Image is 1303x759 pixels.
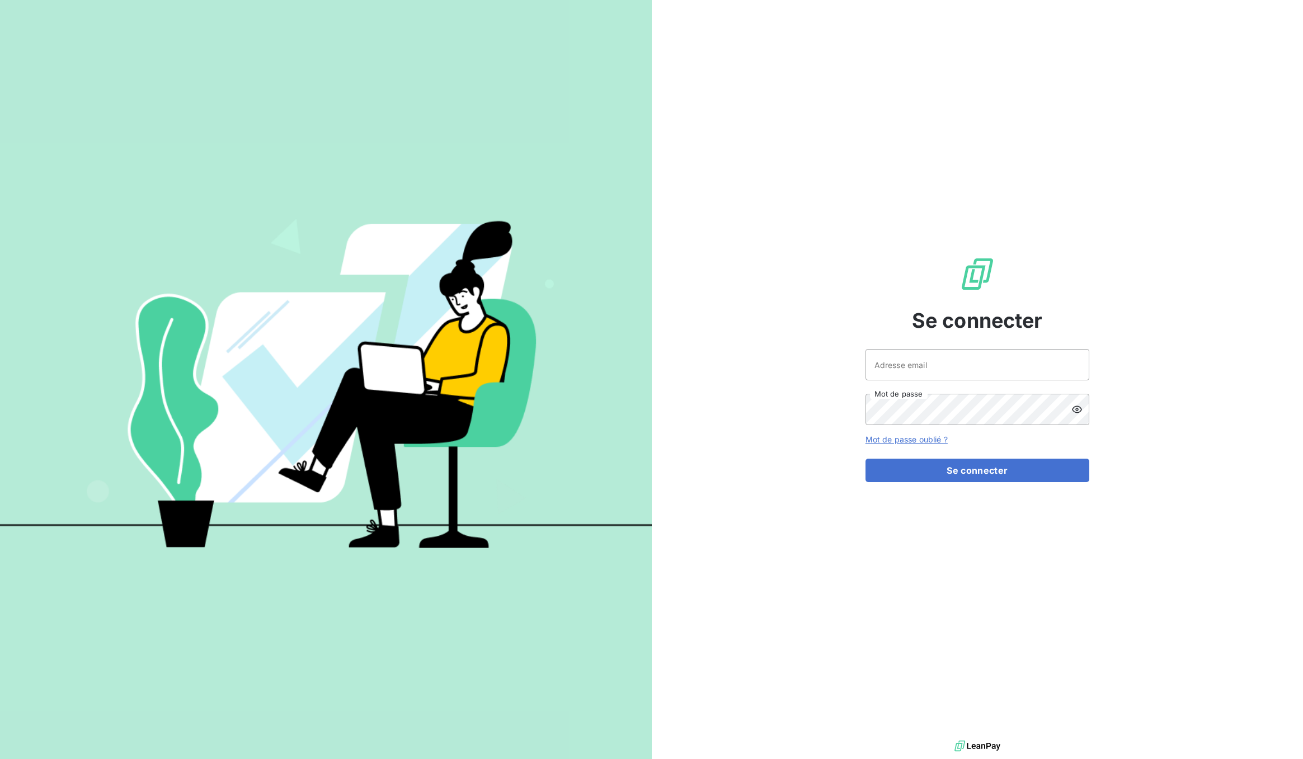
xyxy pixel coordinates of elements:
[959,256,995,292] img: Logo LeanPay
[912,305,1043,336] span: Se connecter
[954,738,1000,755] img: logo
[865,459,1089,482] button: Se connecter
[865,435,948,444] a: Mot de passe oublié ?
[865,349,1089,380] input: placeholder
